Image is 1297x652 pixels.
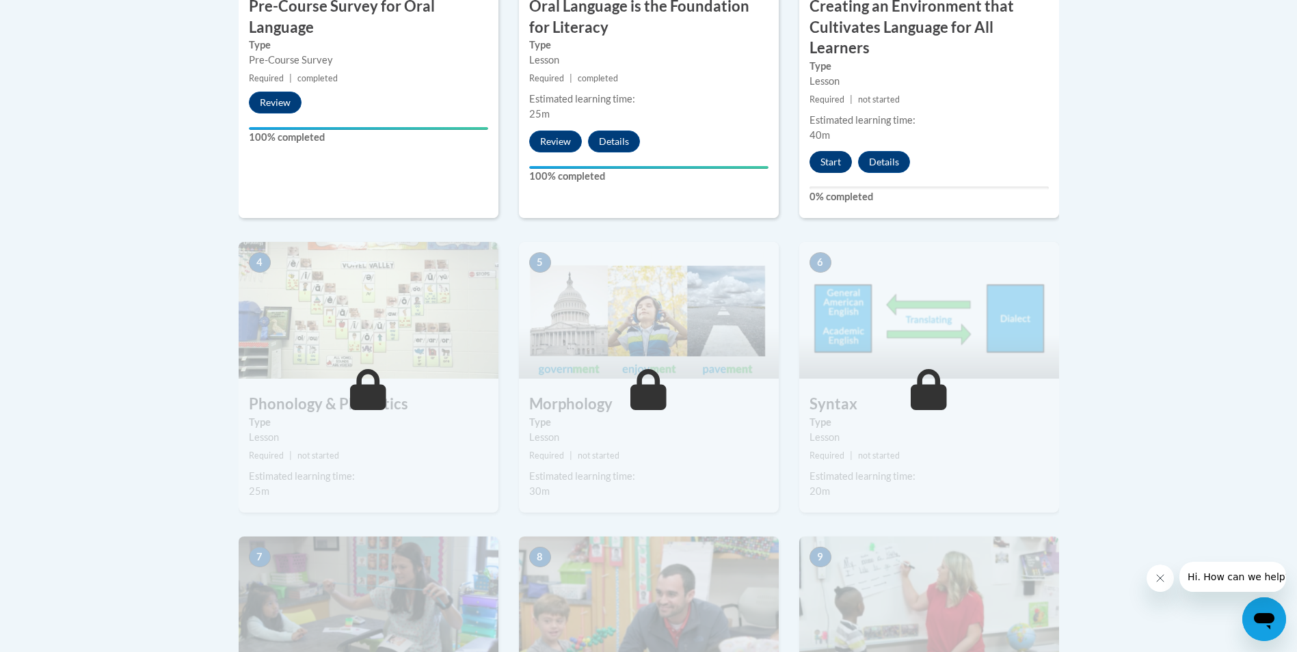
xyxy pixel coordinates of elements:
[519,242,779,379] img: Course Image
[1179,562,1286,592] iframe: Message from company
[249,450,284,461] span: Required
[810,547,831,567] span: 9
[850,450,853,461] span: |
[858,450,900,461] span: not started
[529,450,564,461] span: Required
[529,53,768,68] div: Lesson
[249,547,271,567] span: 7
[249,130,488,145] label: 100% completed
[529,469,768,484] div: Estimated learning time:
[529,73,564,83] span: Required
[858,151,910,173] button: Details
[249,415,488,430] label: Type
[810,469,1049,484] div: Estimated learning time:
[810,59,1049,74] label: Type
[578,73,618,83] span: completed
[810,74,1049,89] div: Lesson
[570,450,572,461] span: |
[810,430,1049,445] div: Lesson
[8,10,111,21] span: Hi. How can we help?
[249,252,271,273] span: 4
[249,469,488,484] div: Estimated learning time:
[289,73,292,83] span: |
[810,151,852,173] button: Start
[529,252,551,273] span: 5
[810,252,831,273] span: 6
[529,108,550,120] span: 25m
[529,485,550,497] span: 30m
[810,415,1049,430] label: Type
[1242,597,1286,641] iframe: Button to launch messaging window
[810,189,1049,204] label: 0% completed
[1147,565,1174,592] iframe: Close message
[289,450,292,461] span: |
[249,73,284,83] span: Required
[529,166,768,169] div: Your progress
[810,129,830,141] span: 40m
[297,73,338,83] span: completed
[578,450,619,461] span: not started
[810,94,844,105] span: Required
[519,394,779,415] h3: Morphology
[249,430,488,445] div: Lesson
[799,394,1059,415] h3: Syntax
[529,430,768,445] div: Lesson
[249,92,302,113] button: Review
[810,485,830,497] span: 20m
[249,485,269,497] span: 25m
[810,113,1049,128] div: Estimated learning time:
[239,394,498,415] h3: Phonology & Phonetics
[799,242,1059,379] img: Course Image
[529,38,768,53] label: Type
[249,53,488,68] div: Pre-Course Survey
[529,92,768,107] div: Estimated learning time:
[810,450,844,461] span: Required
[588,131,640,152] button: Details
[529,169,768,184] label: 100% completed
[249,127,488,130] div: Your progress
[529,131,582,152] button: Review
[297,450,339,461] span: not started
[529,415,768,430] label: Type
[249,38,488,53] label: Type
[239,242,498,379] img: Course Image
[570,73,572,83] span: |
[529,547,551,567] span: 8
[850,94,853,105] span: |
[858,94,900,105] span: not started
